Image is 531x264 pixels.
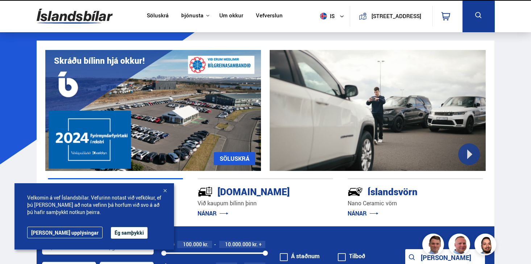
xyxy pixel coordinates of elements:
button: Þjónusta [181,12,203,19]
span: is [317,13,335,20]
a: [STREET_ADDRESS] [354,6,428,26]
a: Um okkur [219,12,243,20]
label: Á staðnum [280,253,320,259]
a: [PERSON_NAME] upplýsingar [27,227,103,238]
div: [DOMAIN_NAME] [198,185,307,197]
p: Nano Ceramic vörn [348,199,483,208]
img: eKx6w-_Home_640_.png [45,50,261,171]
h1: Skráðu bílinn hjá okkur! [54,56,145,66]
a: NÁNAR [198,209,228,217]
img: -Svtn6bYgwAsiwNX.svg [348,184,363,199]
a: Vefverslun [256,12,283,20]
div: Íslandsvörn [348,185,457,197]
span: 100.000 [183,241,202,248]
p: Við kaupum bílinn þinn [198,199,333,208]
span: kr. [203,242,208,247]
img: tr5P-W3DuiFaO7aO.svg [198,184,213,199]
img: nhp88E3Fdnt1Opn2.png [476,235,497,256]
label: Tilboð [338,253,365,259]
img: FbJEzSuNWCJXmdc-.webp [423,235,445,256]
span: + [259,242,262,247]
span: Velkomin á vef Íslandsbílar. Vefurinn notast við vefkökur, ef þú [PERSON_NAME] að nota vefinn þá ... [27,194,161,216]
img: G0Ugv5HjCgRt.svg [37,4,113,28]
img: siFngHWaQ9KaOqBr.png [449,235,471,256]
button: is [317,5,350,27]
span: kr. [252,242,258,247]
a: SÖLUSKRÁ [214,152,255,165]
span: 10.000.000 [225,241,251,248]
a: Söluskrá [147,12,169,20]
a: NÁNAR [348,209,378,217]
button: [STREET_ADDRESS] [370,13,423,19]
button: Ég samþykki [111,227,148,239]
img: svg+xml;base64,PHN2ZyB4bWxucz0iaHR0cDovL3d3dy53My5vcmcvMjAwMC9zdmciIHdpZHRoPSI1MTIiIGhlaWdodD0iNT... [320,13,327,20]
